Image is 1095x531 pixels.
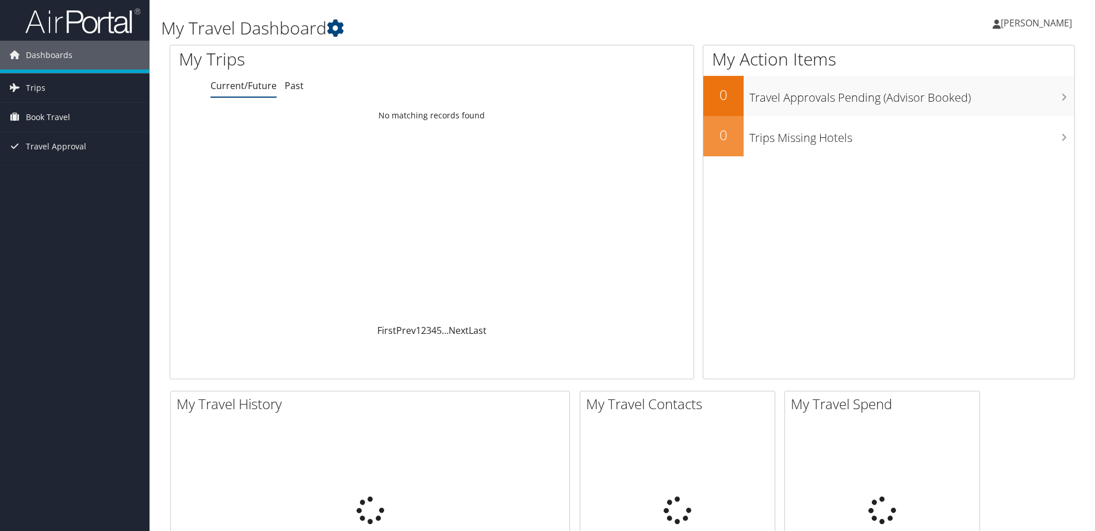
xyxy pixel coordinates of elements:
[791,394,979,414] h2: My Travel Spend
[749,124,1074,146] h3: Trips Missing Hotels
[993,6,1083,40] a: [PERSON_NAME]
[437,324,442,337] a: 5
[170,105,694,126] td: No matching records found
[703,76,1074,116] a: 0Travel Approvals Pending (Advisor Booked)
[421,324,426,337] a: 2
[210,79,277,92] a: Current/Future
[431,324,437,337] a: 4
[285,79,304,92] a: Past
[25,7,140,34] img: airportal-logo.png
[26,132,86,161] span: Travel Approval
[703,116,1074,156] a: 0Trips Missing Hotels
[442,324,449,337] span: …
[179,47,467,71] h1: My Trips
[749,84,1074,106] h3: Travel Approvals Pending (Advisor Booked)
[177,394,569,414] h2: My Travel History
[1001,17,1072,29] span: [PERSON_NAME]
[703,85,744,105] h2: 0
[586,394,775,414] h2: My Travel Contacts
[377,324,396,337] a: First
[416,324,421,337] a: 1
[26,103,70,132] span: Book Travel
[703,47,1074,71] h1: My Action Items
[26,41,72,70] span: Dashboards
[396,324,416,337] a: Prev
[703,125,744,145] h2: 0
[161,16,776,40] h1: My Travel Dashboard
[469,324,487,337] a: Last
[449,324,469,337] a: Next
[426,324,431,337] a: 3
[26,74,45,102] span: Trips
